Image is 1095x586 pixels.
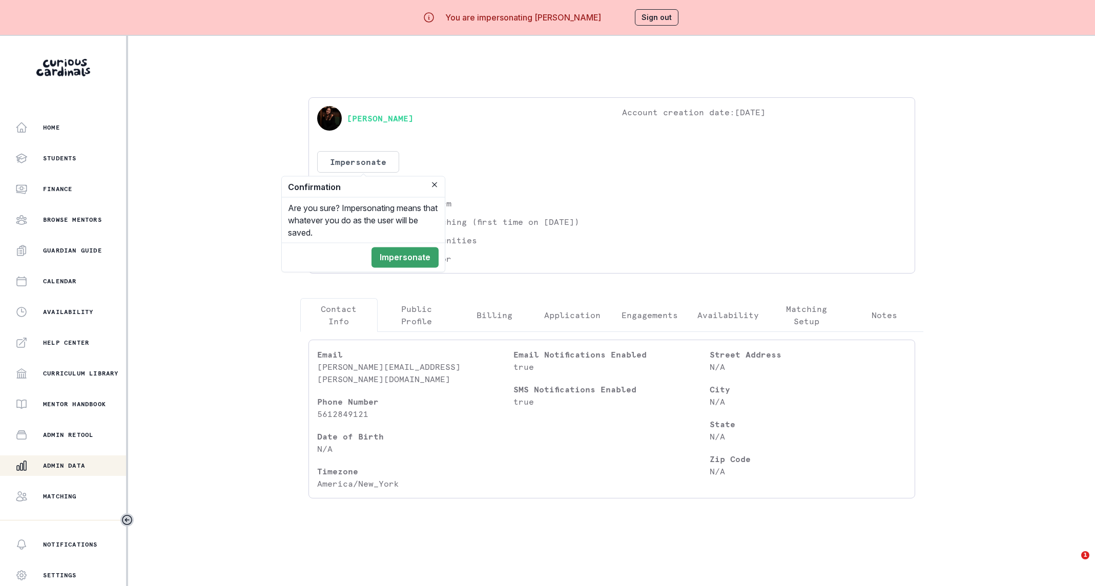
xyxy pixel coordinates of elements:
header: Confirmation [282,177,445,198]
p: 5612849121 [317,408,513,420]
p: You are impersonating [PERSON_NAME] [445,11,601,24]
p: Email [317,348,513,361]
p: Curriculum Library [43,369,119,378]
p: Engagements [622,309,678,321]
p: Mentor Handbook [43,400,106,408]
p: true [513,361,710,373]
p: State [710,418,906,430]
p: Notifications [43,540,98,549]
p: Admin Data [43,462,85,470]
p: Notes [872,309,897,321]
p: Timezone [317,465,513,477]
p: Street Address [710,348,906,361]
p: N/A [710,465,906,477]
p: America/New_York [317,477,513,490]
button: Toggle sidebar [120,513,134,527]
a: [PERSON_NAME] [347,112,414,124]
p: Availability [697,309,759,321]
div: Are you sure? Impersonating means that whatever you do as the user will be saved. [282,198,445,243]
p: City [710,383,906,395]
p: Availability [43,308,93,316]
p: Calendar [43,277,77,285]
p: N/A [710,361,906,373]
p: Zip Code [710,453,906,465]
button: Close [428,179,441,191]
p: Admin Retool [43,431,93,439]
button: Impersonate [371,247,439,268]
p: Contact Info [309,303,369,327]
p: Students [43,154,77,162]
p: Settings [43,571,77,579]
p: N/A [317,443,513,455]
p: Matching Setup [776,303,837,327]
p: Matching [43,492,77,500]
p: Eligible for matching (first time on [DATE]) [359,216,580,228]
p: Home [43,123,60,132]
p: Application [544,309,601,321]
p: Public Profile [386,303,447,327]
p: Email Notifications Enabled [513,348,710,361]
span: 1 [1081,551,1089,559]
p: N/A [710,395,906,408]
p: Phone Number [317,395,513,408]
p: N/A [710,430,906,443]
button: Impersonate [317,151,399,173]
p: SMS Notifications Enabled [513,383,710,395]
p: Billing [477,309,512,321]
p: Guardian Guide [43,246,102,255]
p: Finance [43,185,72,193]
p: Browse Mentors [43,216,102,224]
button: Sign out [635,9,678,26]
p: true [513,395,710,408]
iframe: Intercom live chat [1060,551,1085,576]
p: Date of Birth [317,430,513,443]
p: [PERSON_NAME][EMAIL_ADDRESS][PERSON_NAME][DOMAIN_NAME] [317,361,513,385]
p: Help Center [43,339,89,347]
p: Account creation date: [DATE] [622,106,906,118]
img: Curious Cardinals Logo [36,59,90,76]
